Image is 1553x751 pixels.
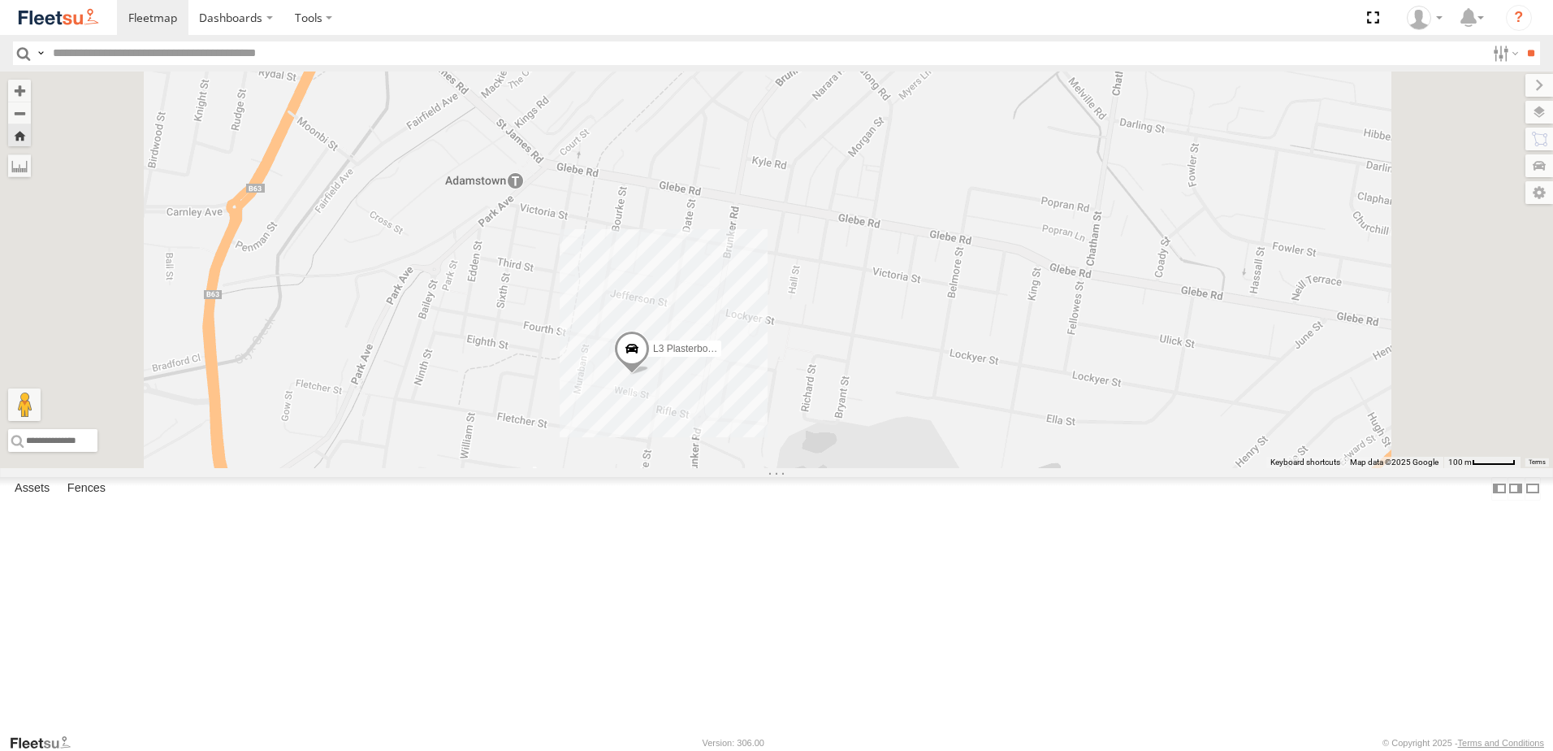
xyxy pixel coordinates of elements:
[1443,457,1521,468] button: Map Scale: 100 m per 50 pixels
[1486,41,1521,65] label: Search Filter Options
[1270,457,1340,468] button: Keyboard shortcuts
[8,389,41,421] button: Drag Pegman onto the map to open Street View
[1382,738,1544,748] div: © Copyright 2025 -
[59,477,114,500] label: Fences
[1350,458,1438,467] span: Map data ©2025 Google
[703,738,764,748] div: Version: 306.00
[653,343,748,354] span: L3 Plasterboard Truck
[1508,477,1524,501] label: Dock Summary Table to the Right
[1525,477,1541,501] label: Hide Summary Table
[16,7,101,28] img: fleetsu-logo-horizontal.svg
[1448,458,1472,467] span: 100 m
[1458,738,1544,748] a: Terms and Conditions
[8,124,31,146] button: Zoom Home
[6,477,58,500] label: Assets
[1529,459,1546,466] a: Terms (opens in new tab)
[1525,181,1553,204] label: Map Settings
[8,154,31,177] label: Measure
[8,102,31,124] button: Zoom out
[8,80,31,102] button: Zoom in
[1506,5,1532,31] i: ?
[9,735,84,751] a: Visit our Website
[1491,477,1508,501] label: Dock Summary Table to the Left
[34,41,47,65] label: Search Query
[1401,6,1448,30] div: Gary Hudson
